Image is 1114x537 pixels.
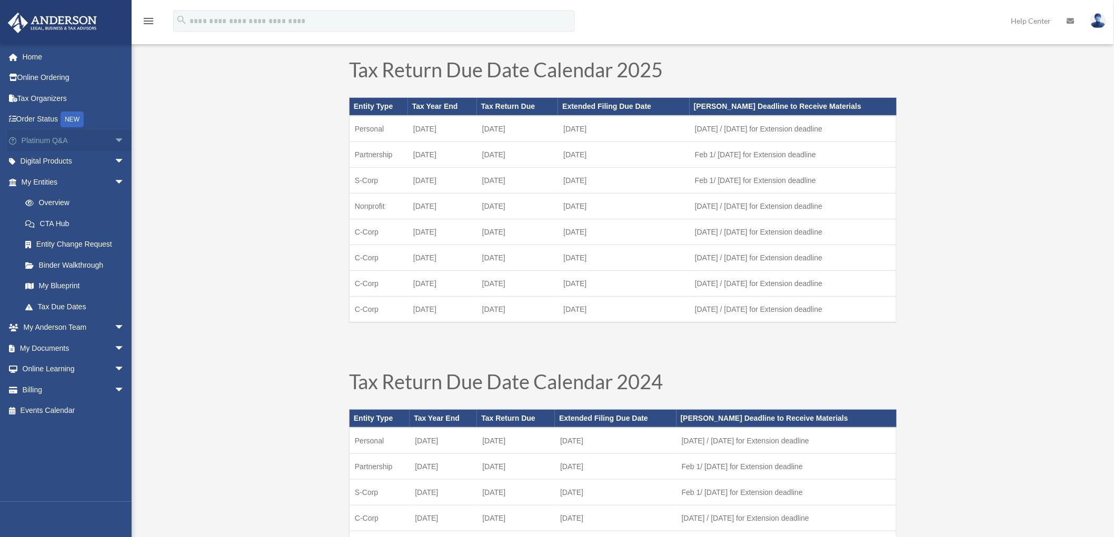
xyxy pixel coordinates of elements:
[114,130,135,151] span: arrow_drop_down
[677,505,897,531] td: [DATE] / [DATE] for Extension deadline
[477,297,559,323] td: [DATE]
[114,379,135,401] span: arrow_drop_down
[408,116,477,142] td: [DATE]
[477,98,559,116] th: Tax Return Due
[558,98,690,116] th: Extended Filing Due Date
[350,194,409,219] td: Nonprofit
[690,116,896,142] td: [DATE] / [DATE] for Extension deadline
[558,194,690,219] td: [DATE]
[477,505,555,531] td: [DATE]
[114,338,135,359] span: arrow_drop_down
[410,428,477,454] td: [DATE]
[477,454,555,480] td: [DATE]
[477,142,559,168] td: [DATE]
[690,98,896,116] th: [PERSON_NAME] Deadline to Receive Materials
[408,98,477,116] th: Tax Year End
[677,480,897,505] td: Feb 1/ [DATE] for Extension deadline
[477,194,559,219] td: [DATE]
[410,505,477,531] td: [DATE]
[350,480,410,505] td: S-Corp
[677,454,897,480] td: Feb 1/ [DATE] for Extension deadline
[114,171,135,193] span: arrow_drop_down
[558,219,690,245] td: [DATE]
[558,168,690,194] td: [DATE]
[350,505,410,531] td: C-Corp
[690,271,896,297] td: [DATE] / [DATE] for Extension deadline
[15,192,141,214] a: Overview
[408,194,477,219] td: [DATE]
[410,480,477,505] td: [DATE]
[477,116,559,142] td: [DATE]
[350,271,409,297] td: C-Corp
[408,168,477,194] td: [DATE]
[1090,13,1106,28] img: User Pic
[350,297,409,323] td: C-Corp
[7,151,141,172] a: Digital Productsarrow_drop_down
[477,410,555,428] th: Tax Return Due
[350,116,409,142] td: Personal
[350,245,409,271] td: C-Corp
[558,245,690,271] td: [DATE]
[350,98,409,116] th: Entity Type
[558,116,690,142] td: [DATE]
[555,505,677,531] td: [DATE]
[142,18,155,27] a: menu
[7,67,141,88] a: Online Ordering
[114,151,135,173] span: arrow_drop_down
[114,359,135,380] span: arrow_drop_down
[15,276,141,297] a: My Blueprint
[15,213,141,234] a: CTA Hub
[61,112,84,127] div: NEW
[349,59,897,85] h1: Tax Return Due Date Calendar 2025
[408,297,477,323] td: [DATE]
[15,234,141,255] a: Entity Change Request
[690,297,896,323] td: [DATE] / [DATE] for Extension deadline
[7,338,141,359] a: My Documentsarrow_drop_down
[176,14,187,26] i: search
[114,317,135,339] span: arrow_drop_down
[677,428,897,454] td: [DATE] / [DATE] for Extension deadline
[408,219,477,245] td: [DATE]
[15,255,141,276] a: Binder Walkthrough
[142,15,155,27] i: menu
[7,359,141,380] a: Online Learningarrow_drop_down
[555,428,677,454] td: [DATE]
[690,194,896,219] td: [DATE] / [DATE] for Extension deadline
[558,142,690,168] td: [DATE]
[7,400,141,421] a: Events Calendar
[558,271,690,297] td: [DATE]
[690,168,896,194] td: Feb 1/ [DATE] for Extension deadline
[410,454,477,480] td: [DATE]
[349,371,897,397] h1: Tax Return Due Date Calendar 2024
[410,410,477,428] th: Tax Year End
[690,219,896,245] td: [DATE] / [DATE] for Extension deadline
[7,46,141,67] a: Home
[477,428,555,454] td: [DATE]
[677,410,897,428] th: [PERSON_NAME] Deadline to Receive Materials
[558,297,690,323] td: [DATE]
[7,171,141,192] a: My Entitiesarrow_drop_down
[477,168,559,194] td: [DATE]
[477,271,559,297] td: [DATE]
[690,142,896,168] td: Feb 1/ [DATE] for Extension deadline
[408,271,477,297] td: [DATE]
[690,245,896,271] td: [DATE] / [DATE] for Extension deadline
[7,130,141,151] a: Platinum Q&Aarrow_drop_down
[5,13,100,33] img: Anderson Advisors Platinum Portal
[477,245,559,271] td: [DATE]
[477,480,555,505] td: [DATE]
[350,219,409,245] td: C-Corp
[350,428,410,454] td: Personal
[7,109,141,130] a: Order StatusNEW
[350,142,409,168] td: Partnership
[350,410,410,428] th: Entity Type
[7,379,141,400] a: Billingarrow_drop_down
[408,245,477,271] td: [DATE]
[15,296,135,317] a: Tax Due Dates
[408,142,477,168] td: [DATE]
[477,219,559,245] td: [DATE]
[350,454,410,480] td: Partnership
[7,88,141,109] a: Tax Organizers
[350,168,409,194] td: S-Corp
[555,454,677,480] td: [DATE]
